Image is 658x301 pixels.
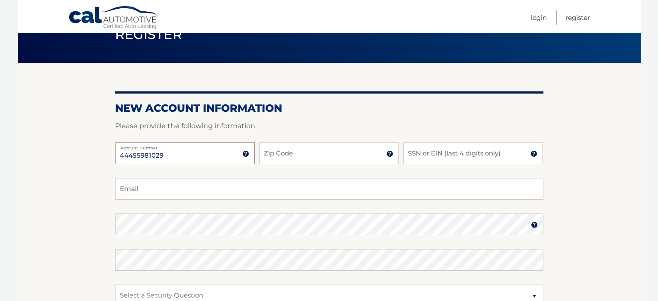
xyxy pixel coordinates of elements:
input: Email [115,178,543,200]
img: tooltip.svg [531,221,538,228]
a: Login [531,10,547,25]
input: SSN or EIN (last 4 digits only) [403,142,543,164]
input: Zip Code [259,142,399,164]
p: Please provide the following information. [115,120,543,132]
img: tooltip.svg [242,150,249,157]
label: Account Number [115,142,255,149]
input: Account Number [115,142,255,164]
h2: New Account Information [115,102,543,115]
span: Register [115,26,183,42]
img: tooltip.svg [386,150,393,157]
img: tooltip.svg [530,150,537,157]
a: Cal Automotive [68,6,159,31]
a: Register [565,10,590,25]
